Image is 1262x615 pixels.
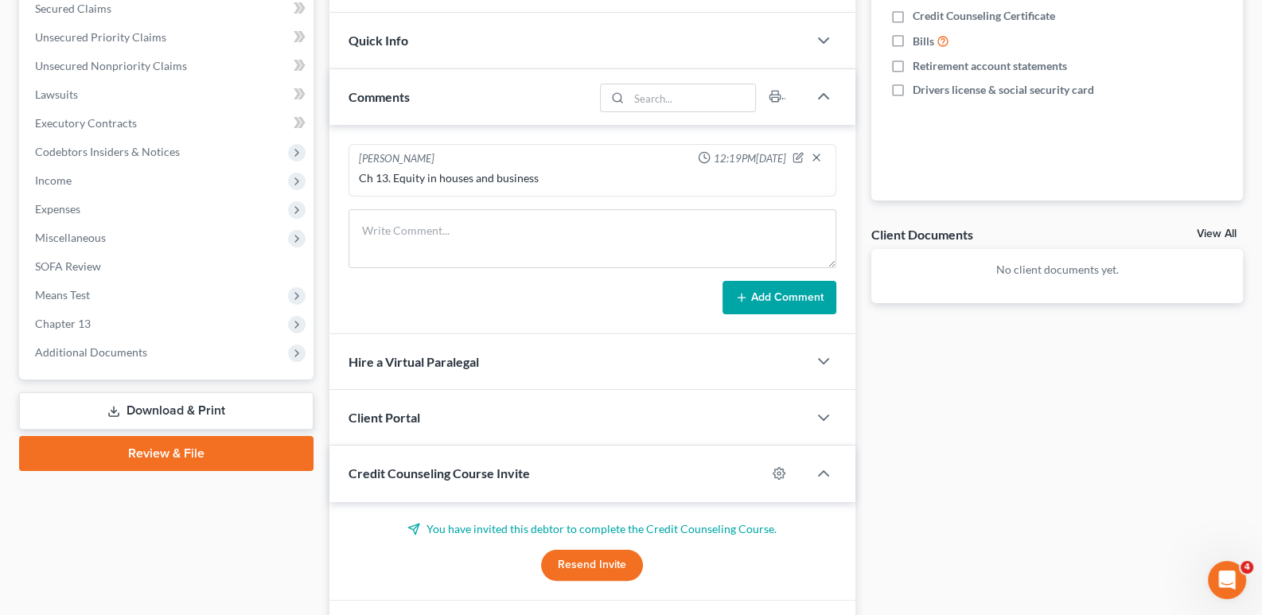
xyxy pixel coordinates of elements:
span: Bills [913,33,934,49]
span: SOFA Review [35,259,101,273]
span: Expenses [35,202,80,216]
span: Miscellaneous [35,231,106,244]
span: Lawsuits [35,88,78,101]
a: Unsecured Priority Claims [22,23,314,52]
p: You have invited this debtor to complete the Credit Counseling Course. [349,521,837,537]
span: Credit Counseling Course Invite [349,465,530,481]
a: Download & Print [19,392,314,430]
span: 4 [1241,561,1253,574]
span: Comments [349,89,410,104]
a: View All [1197,228,1237,239]
a: Unsecured Nonpriority Claims [22,52,314,80]
a: SOFA Review [22,252,314,281]
button: Resend Invite [541,550,643,582]
span: Secured Claims [35,2,111,15]
iframe: Intercom live chat [1208,561,1246,599]
span: Quick Info [349,33,408,48]
span: Unsecured Nonpriority Claims [35,59,187,72]
div: Ch 13. Equity in houses and business [359,170,827,186]
div: [PERSON_NAME] [359,151,434,167]
span: Retirement account statements [913,58,1067,74]
p: No client documents yet. [884,262,1230,278]
span: Unsecured Priority Claims [35,30,166,44]
input: Search... [629,84,756,111]
span: Executory Contracts [35,116,137,130]
span: Codebtors Insiders & Notices [35,145,180,158]
span: Means Test [35,288,90,302]
span: 12:19PM[DATE] [714,151,786,166]
a: Review & File [19,436,314,471]
span: Chapter 13 [35,317,91,330]
span: Hire a Virtual Paralegal [349,354,479,369]
a: Lawsuits [22,80,314,109]
span: Income [35,173,72,187]
div: Client Documents [871,226,973,243]
span: Client Portal [349,410,420,425]
span: Drivers license & social security card [913,82,1094,98]
button: Add Comment [723,281,836,314]
span: Additional Documents [35,345,147,359]
span: Credit Counseling Certificate [913,8,1055,24]
a: Executory Contracts [22,109,314,138]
